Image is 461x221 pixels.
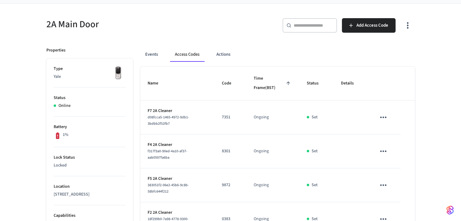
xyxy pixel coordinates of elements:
p: 9872 [222,182,239,188]
p: Online [58,103,71,109]
p: [STREET_ADDRESS] [54,191,126,198]
p: Set [312,148,318,154]
p: F4 2A Cleaner [148,142,208,148]
div: ant example [140,47,415,62]
h5: 2A Main Door [46,18,227,31]
span: Status [307,79,326,88]
p: Lock Status [54,154,126,161]
span: d08fcca5-1465-4972-9db1-3bdbb2f52fb7 [148,115,189,126]
span: Time Frame(BST) [254,74,292,93]
button: Access Codes [170,47,204,62]
p: F7 2A Cleaner [148,108,208,114]
img: Yale Assure Touchscreen Wifi Smart Lock, Satin Nickel, Front [111,66,126,81]
p: 8301 [222,148,239,154]
td: Ongoing [246,168,299,202]
p: Type [54,66,126,72]
button: Events [140,47,163,62]
button: Actions [212,47,235,62]
span: Name [148,79,166,88]
p: 7351 [222,114,239,120]
p: Set [312,114,318,120]
p: Capabilities [54,213,126,219]
span: 383051f2-06e2-45b6-9c8b-58bfc644f212 [148,183,189,194]
span: f317f3a0-90ed-4a10-af37-aab0597fa6ba [148,149,187,160]
span: Details [341,79,362,88]
button: Add Access Code [342,18,396,33]
img: SeamLogoGradient.69752ec5.svg [446,205,454,215]
p: F5 2A Cleaner [148,176,208,182]
p: F2 2A Cleaner [148,209,208,216]
p: Locked [54,162,126,169]
p: Set [312,182,318,188]
p: Status [54,95,126,101]
p: 1% [63,132,68,138]
p: Battery [54,124,126,130]
p: Yale [54,74,126,80]
p: Location [54,183,126,190]
td: Ongoing [246,134,299,168]
p: Properties [46,47,65,54]
td: Ongoing [246,101,299,134]
span: Code [222,79,239,88]
span: Add Access Code [356,21,388,29]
